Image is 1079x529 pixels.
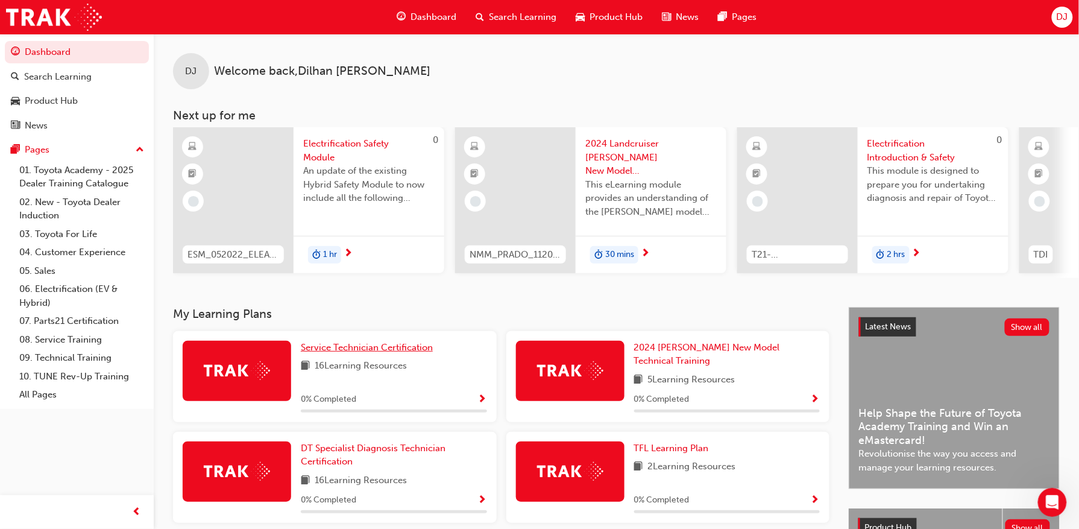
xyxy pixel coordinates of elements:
a: News [5,115,149,137]
button: Show Progress [478,493,487,508]
span: 5 Learning Resources [648,373,735,388]
span: pages-icon [719,10,728,25]
a: TFL Learning Plan [634,442,714,455]
span: 1 hr [323,248,337,262]
span: booktick-icon [753,166,761,182]
span: News [676,10,699,24]
a: 03. Toyota For Life [14,225,149,244]
button: Show all [1005,318,1050,336]
span: book-icon [301,359,310,374]
span: booktick-icon [471,166,479,182]
span: Help Shape the Future of Toyota Academy Training and Win an eMastercard! [859,407,1049,448]
div: Product Hub [25,94,78,108]
h3: Next up for me [154,109,1079,122]
button: Pages [5,139,149,161]
span: 16 Learning Resources [315,474,407,489]
h3: My Learning Plans [173,307,829,321]
span: Electrification Introduction & Safety [867,137,999,164]
button: DashboardSearch LearningProduct HubNews [5,39,149,139]
a: 2024 [PERSON_NAME] New Model Technical Training [634,341,820,368]
span: 16 Learning Resources [315,359,407,374]
a: All Pages [14,385,149,404]
span: learningRecordVerb_NONE-icon [188,196,199,207]
span: 2 hrs [887,248,905,262]
img: Trak [204,361,270,380]
span: car-icon [576,10,585,25]
a: Service Technician Certification [301,341,438,355]
span: DJ [186,65,197,78]
img: Trak [204,462,270,481]
span: 2024 [PERSON_NAME] New Model Technical Training [634,342,780,367]
a: Product Hub [5,90,149,112]
span: Electrification Safety Module [303,137,435,164]
img: Trak [537,361,603,380]
span: Show Progress [478,495,487,506]
a: 02. New - Toyota Dealer Induction [14,193,149,225]
span: 30 mins [605,248,634,262]
span: Show Progress [811,394,820,405]
a: 05. Sales [14,262,149,280]
span: book-icon [634,460,643,475]
span: 0 [997,135,1002,145]
span: duration-icon [876,247,885,263]
span: guage-icon [397,10,406,25]
span: next-icon [912,249,921,259]
span: learningRecordVerb_NONE-icon [1034,196,1045,207]
span: learningRecordVerb_NONE-icon [752,196,763,207]
img: Trak [537,462,603,481]
span: booktick-icon [189,166,197,182]
span: 2024 Landcruiser [PERSON_NAME] New Model Mechanisms - Model Outline 1 [585,137,717,178]
button: Show Progress [811,392,820,407]
span: duration-icon [312,247,321,263]
a: guage-iconDashboard [388,5,467,30]
span: Latest News [866,322,911,332]
span: up-icon [136,142,144,158]
span: 0 % Completed [634,393,690,407]
span: guage-icon [11,47,20,58]
span: Show Progress [811,495,820,506]
a: Dashboard [5,41,149,63]
span: Product Hub [590,10,643,24]
button: Show Progress [811,493,820,508]
span: car-icon [11,96,20,107]
span: search-icon [476,10,485,25]
span: learningResourceType_ELEARNING-icon [753,139,761,155]
a: 10. TUNE Rev-Up Training [14,367,149,386]
span: prev-icon [133,505,142,520]
span: pages-icon [11,145,20,156]
div: Search Learning [24,70,92,84]
span: 0 % Completed [301,493,356,507]
button: Show Progress [478,392,487,407]
span: next-icon [641,249,650,259]
a: 08. Service Training [14,331,149,349]
span: Service Technician Certification [301,342,433,353]
span: Welcome back , Dilhan [PERSON_NAME] [214,65,430,78]
a: 04. Customer Experience [14,243,149,262]
span: 0 [433,135,438,145]
span: Show Progress [478,394,487,405]
a: 0ESM_052022_ELEARNElectrification Safety ModuleAn update of the existing Hybrid Safety Module to ... [173,127,444,273]
span: next-icon [344,249,353,259]
span: learningResourceType_ELEARNING-icon [189,139,197,155]
a: pages-iconPages [709,5,767,30]
a: 07. Parts21 Certification [14,312,149,331]
span: booktick-icon [1035,166,1043,182]
a: Search Learning [5,66,149,88]
a: search-iconSearch Learning [467,5,567,30]
span: DJ [1057,10,1068,24]
span: 0 % Completed [634,493,690,507]
a: Latest NewsShow allHelp Shape the Future of Toyota Academy Training and Win an eMastercard!Revolu... [849,307,1060,489]
a: 0T21-FOD_HVIS_PREREQElectrification Introduction & SafetyThis module is designed to prepare you f... [737,127,1008,273]
span: book-icon [301,474,310,489]
span: learningResourceType_ELEARNING-icon [1035,139,1043,155]
a: news-iconNews [653,5,709,30]
a: 06. Electrification (EV & Hybrid) [14,280,149,312]
div: Pages [25,143,49,157]
a: Trak [6,4,102,31]
a: car-iconProduct Hub [567,5,653,30]
span: search-icon [11,72,19,83]
span: TDI [1034,248,1048,262]
span: Revolutionise the way you access and manage your learning resources. [859,447,1049,474]
span: TFL Learning Plan [634,443,709,454]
